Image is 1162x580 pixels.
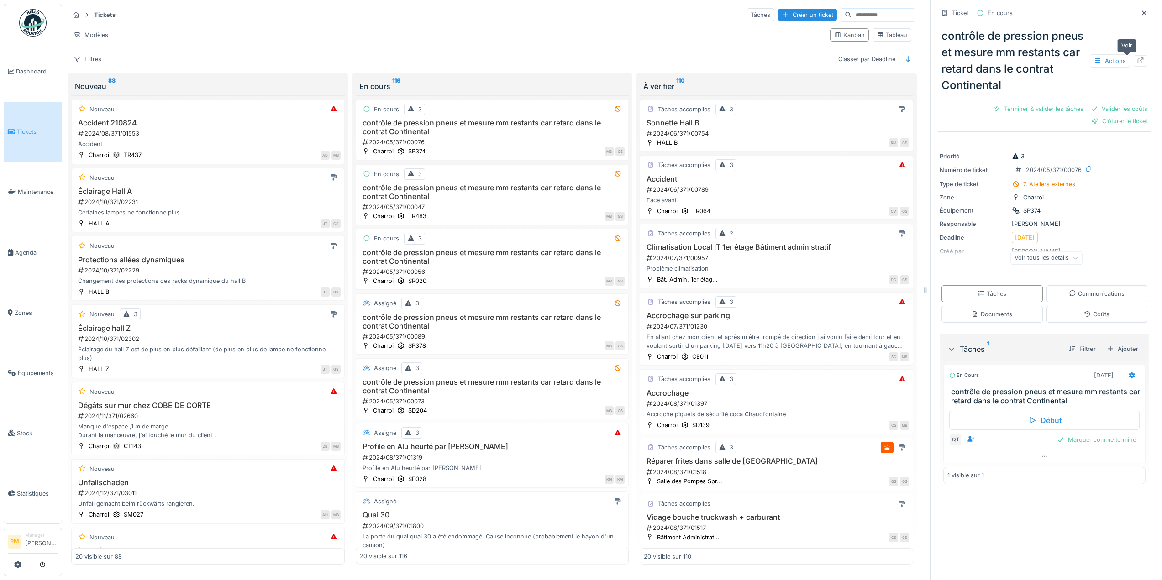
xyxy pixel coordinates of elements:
div: 2024/09/371/01800 [362,522,625,530]
div: MB [331,510,341,519]
div: SP378 [408,341,426,350]
div: En cours [359,81,626,92]
div: Tâches accomplies [658,229,710,238]
div: 2024/12/371/03011 [77,489,341,497]
h3: contrôle de pression pneus et mesure mm restants car retard dans le contrat Continental [360,248,625,266]
div: Nouveau [89,310,115,319]
div: Type de ticket [940,180,1008,188]
div: SM027 [124,510,143,519]
div: SD139 [692,421,710,429]
div: Charroi [373,341,394,350]
div: TR064 [692,207,710,215]
div: 2024/08/371/01319 [362,453,625,462]
div: En cours [374,170,399,178]
h3: Éclairage hall Z [75,324,341,333]
div: JT [321,365,330,374]
div: GS [615,277,625,286]
div: GS [331,219,341,228]
div: GS [615,341,625,350]
div: CS [889,421,898,430]
div: Terminer & valider les tâches [989,103,1087,115]
div: Kanban [834,31,865,39]
div: GS [900,533,909,542]
div: Actions [1090,54,1130,68]
div: Changement des protections des racks dynamique du hall B [75,277,341,285]
h3: contrôle de pression pneus et mesure mm restants car retard dans le contrat Continental [360,119,625,136]
div: 1 visible sur 1 [947,471,984,480]
div: QT [949,434,962,446]
h3: Profile en Alu heurté par [PERSON_NAME] [360,442,625,451]
h3: Accident 210824 [75,119,341,127]
div: Deadline [940,233,1008,242]
div: 3 [418,234,422,243]
sup: 1 [987,344,989,355]
h3: Sonnette Hall B [644,119,909,127]
div: 2024/05/371/00076 [362,138,625,146]
span: Agenda [15,248,58,257]
div: SF028 [408,475,426,483]
div: contrôle de pression pneus et mesure mm restants car retard dans le contrat Continental [938,24,1151,97]
div: Éclairage du hall Z est de plus en plus défaillant (de plus en plus de lampe ne fonctionne plus) [75,345,341,362]
h3: Protections allées dynamiques [75,256,341,264]
span: Équipements [18,369,58,377]
div: Charroi [1023,193,1044,202]
div: MB [900,352,909,361]
div: GS [615,406,625,415]
div: MB [605,341,614,350]
div: TR437 [124,151,142,159]
div: Unfall gemacht beim rückwärts rangieren. [75,499,341,508]
div: MB [331,442,341,451]
div: SC [889,352,898,361]
div: Nouveau [89,533,115,542]
div: [PERSON_NAME] [940,219,1149,228]
div: 2024/08/371/01397 [646,399,909,408]
div: Nouveau [89,465,115,473]
div: Charroi [373,475,394,483]
h3: Unfallschaden [75,478,341,487]
div: 2024/10/371/02229 [77,266,341,275]
div: Clôturer le ticket [1088,115,1151,127]
div: Tâches accomplies [658,105,710,114]
div: GS [615,147,625,156]
div: Tâches accomplies [658,499,710,508]
div: Nouveau [89,173,115,182]
div: HALL B [89,287,109,296]
div: Bâtiment Administrat... [657,533,720,542]
div: JT [321,219,330,228]
div: La porte du quai quai 30 a été endommagé. Cause inconnue (probablement le hayon d'un camion) [360,532,625,549]
div: Classer par Deadline [834,52,899,66]
div: 2024/05/371/00047 [362,203,625,211]
div: 20 visible sur 116 [360,552,407,560]
sup: 110 [676,81,685,92]
div: GS [889,477,898,486]
div: 3 [730,105,733,114]
div: 3 [415,364,419,372]
div: MB [605,406,614,415]
div: SR020 [408,277,426,285]
div: En cours [988,9,1013,17]
div: CT143 [124,442,141,450]
div: ZB [321,442,330,451]
h3: contrôle de pression pneus et mesure mm restants car retard dans le contrat Continental [360,378,625,395]
div: 3 [730,298,733,306]
div: Accident [75,140,341,148]
div: CV [889,207,898,216]
div: 2024/05/371/00056 [362,267,625,276]
strong: Tickets [90,10,119,19]
div: MB [605,147,614,156]
a: Dashboard [4,42,62,102]
div: HALL B [657,138,678,147]
div: Équipement [940,206,1008,215]
a: Maintenance [4,162,62,222]
div: DG [889,275,898,284]
div: GS [331,365,341,374]
div: Charroi [657,352,678,361]
div: Numéro de ticket [940,166,1008,174]
div: 2024/05/371/00089 [362,332,625,341]
a: Statistiques [4,463,62,523]
span: Statistiques [17,489,58,498]
div: Face avant [644,196,909,204]
span: Stock [17,429,58,438]
div: RM [605,475,614,484]
div: 2 [730,229,733,238]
